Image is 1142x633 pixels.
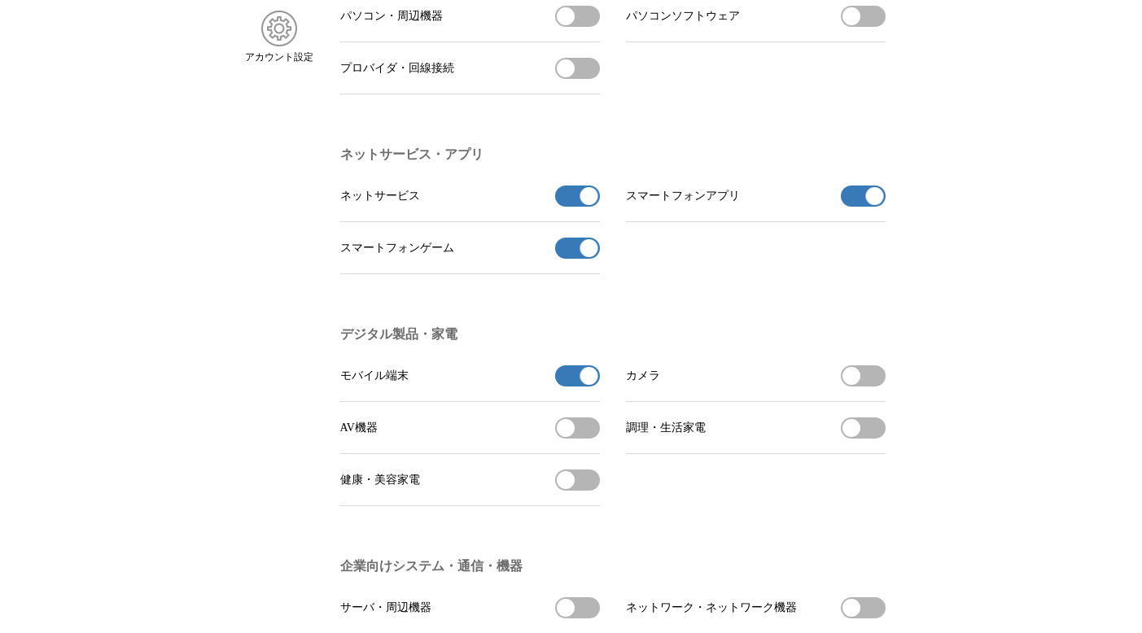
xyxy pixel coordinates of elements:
h3: ネットサービス・アプリ [340,146,886,164]
span: サーバ・周辺機器 [340,600,431,615]
span: ネットサービス [340,189,420,203]
span: パソコン・周辺機器 [340,9,443,24]
h3: 企業向けシステム・通信・機器 [340,558,886,575]
span: カメラ [626,369,660,383]
span: AV機器 [340,421,378,435]
h3: デジタル製品・家電 [340,326,886,343]
span: 調理・生活家電 [626,421,706,435]
span: 健康・美容家電 [340,473,420,487]
a: アカウント設定アカウント設定 [245,11,314,64]
span: モバイル端末 [340,369,409,383]
span: アカウント設定 [245,50,313,64]
span: パソコンソフトウェア [626,9,740,24]
img: アカウント設定 [261,11,297,46]
span: スマートフォンゲーム [340,241,454,255]
span: プロバイダ・回線接続 [340,61,454,76]
span: スマートフォンアプリ [626,189,740,203]
span: ネットワーク・ネットワーク機器 [626,600,797,615]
